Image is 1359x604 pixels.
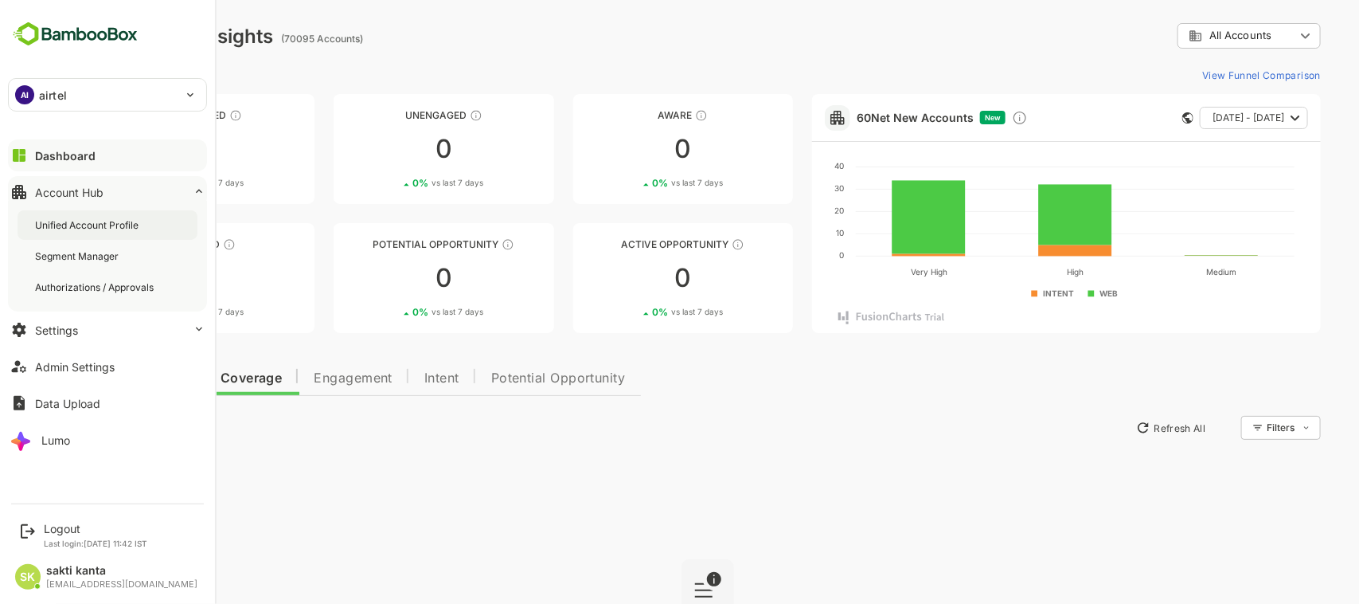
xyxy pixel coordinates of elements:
[35,397,100,410] div: Data Upload
[1140,62,1265,88] button: View Funnel Comparison
[517,94,738,204] a: AwareThese accounts have just entered the buying cycle and need further nurturing00%vs last 7 days
[1151,267,1181,277] text: Medium
[225,33,312,45] ag: (70095 Accounts)
[1127,112,1138,124] div: This card does not support filter and segments
[38,414,154,442] button: New Insights
[779,183,788,193] text: 30
[278,238,498,250] div: Potential Opportunity
[855,267,892,277] text: Very High
[517,136,738,162] div: 0
[38,223,259,333] a: EngagedThese accounts are warm, further nurturing would qualify them to MQAs00%vs last 7 days
[517,238,738,250] div: Active Opportunity
[376,177,428,189] span: vs last 7 days
[35,218,142,232] div: Unified Account Profile
[15,85,34,104] div: AI
[35,249,122,263] div: Segment Manager
[596,306,667,318] div: 0 %
[8,19,143,49] img: BambooboxFullLogoMark.5f36c76dfaba33ec1ec1367b70bb1252.svg
[779,206,788,215] text: 20
[278,223,498,333] a: Potential OpportunityThese accounts are MQAs and can be passed on to Inside Sales00%vs last 7 days
[278,109,498,121] div: Unengaged
[676,238,689,251] div: These accounts have open opportunities which might be at any of the Sales Stages
[1011,267,1028,277] text: High
[435,372,570,385] span: Potential Opportunity
[446,238,459,251] div: These accounts are MQAs and can be passed on to Inside Sales
[517,109,738,121] div: Aware
[46,579,197,590] div: [EMAIL_ADDRESS][DOMAIN_NAME]
[8,176,207,208] button: Account Hub
[1133,29,1240,43] div: All Accounts
[258,372,337,385] span: Engagement
[8,351,207,382] button: Admin Settings
[1154,29,1216,41] span: All Accounts
[639,109,652,122] div: These accounts have just entered the buying cycle and need further nurturing
[8,387,207,419] button: Data Upload
[615,306,667,318] span: vs last 7 days
[780,228,788,237] text: 10
[1157,108,1228,128] span: [DATE] - [DATE]
[414,109,427,122] div: These accounts have not shown enough engagement and need nurturing
[1209,414,1265,442] div: Filters
[9,79,206,111] div: AIairtel
[8,139,207,171] button: Dashboard
[35,149,96,163] div: Dashboard
[357,306,428,318] div: 0 %
[44,522,147,535] div: Logout
[44,539,147,548] p: Last login: [DATE] 11:42 IST
[783,250,788,260] text: 0
[38,94,259,204] a: UnreachedThese accounts have not been engaged with for a defined time period00%vs last 7 days
[136,177,188,189] span: vs last 7 days
[376,306,428,318] span: vs last 7 days
[369,372,404,385] span: Intent
[615,177,667,189] span: vs last 7 days
[357,177,428,189] div: 0 %
[35,280,157,294] div: Authorizations / Approvals
[1073,415,1157,441] button: Refresh All
[35,360,115,374] div: Admin Settings
[278,265,498,291] div: 0
[801,111,918,124] a: 60Net New Accounts
[278,94,498,204] a: UnengagedThese accounts have not shown enough engagement and need nurturing00%vs last 7 days
[46,564,197,578] div: sakti kanta
[956,110,972,126] div: Discover new ICP-fit accounts showing engagement — via intent surges, anonymous website visits, L...
[517,223,738,333] a: Active OpportunityThese accounts have open opportunities which might be at any of the Sales Stage...
[38,238,259,250] div: Engaged
[8,314,207,346] button: Settings
[38,25,217,48] div: Dashboard Insights
[167,238,180,251] div: These accounts are warm, further nurturing would qualify them to MQAs
[1211,422,1240,433] div: Filters
[41,433,70,447] div: Lumo
[38,109,259,121] div: Unreached
[779,161,788,171] text: 40
[54,372,226,385] span: Data Quality and Coverage
[1144,107,1252,129] button: [DATE] - [DATE]
[117,177,188,189] div: 0 %
[35,186,103,199] div: Account Hub
[15,564,41,590] div: SK
[38,265,259,291] div: 0
[596,177,667,189] div: 0 %
[117,306,188,318] div: 0 %
[929,113,945,122] span: New
[8,424,207,456] button: Lumo
[517,265,738,291] div: 0
[278,136,498,162] div: 0
[174,109,186,122] div: These accounts have not been engaged with for a defined time period
[136,306,188,318] span: vs last 7 days
[38,136,259,162] div: 0
[35,324,78,337] div: Settings
[1122,21,1265,52] div: All Accounts
[39,87,67,104] p: airtel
